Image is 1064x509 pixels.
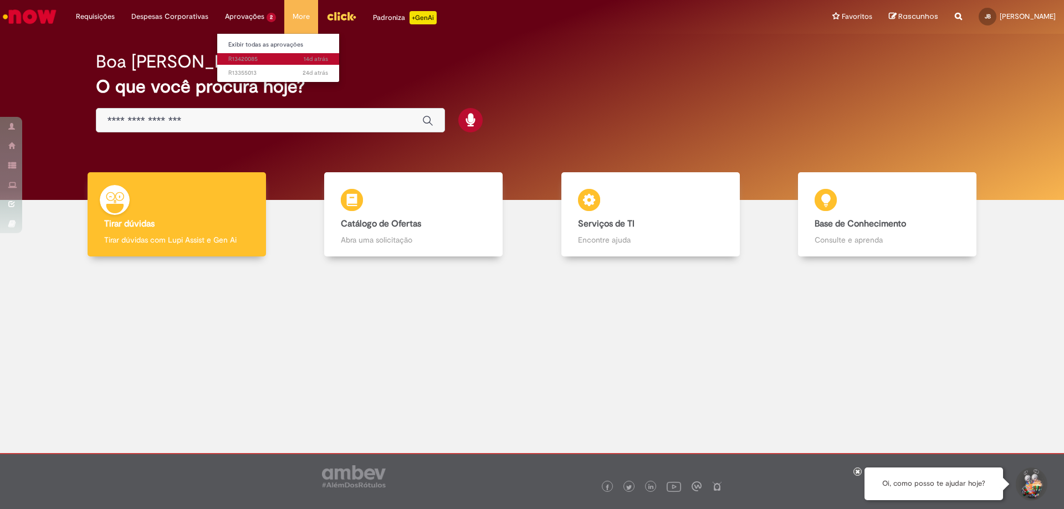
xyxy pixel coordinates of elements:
[228,69,328,78] span: R13355013
[341,218,421,229] b: Catálogo de Ofertas
[769,172,1006,257] a: Base de Conhecimento Consulte e aprenda
[341,234,486,245] p: Abra uma solicitação
[667,479,681,493] img: logo_footer_youtube.png
[410,11,437,24] p: +GenAi
[373,11,437,24] div: Padroniza
[985,13,991,20] span: JB
[578,218,635,229] b: Serviços de TI
[648,484,654,491] img: logo_footer_linkedin.png
[692,481,702,491] img: logo_footer_workplace.png
[898,11,938,22] span: Rascunhos
[267,13,276,22] span: 2
[295,172,533,257] a: Catálogo de Ofertas Abra uma solicitação
[815,234,960,245] p: Consulte e aprenda
[889,12,938,22] a: Rascunhos
[1014,467,1047,501] button: Iniciar Conversa de Suporte
[1,6,58,28] img: ServiceNow
[304,55,328,63] span: 14d atrás
[304,55,328,63] time: 15/08/2025 10:37:55
[815,218,906,229] b: Base de Conhecimento
[326,8,356,24] img: click_logo_yellow_360x200.png
[322,465,386,487] img: logo_footer_ambev_rotulo_gray.png
[303,69,328,77] time: 05/08/2025 11:48:41
[626,485,632,490] img: logo_footer_twitter.png
[712,481,722,491] img: logo_footer_naosei.png
[217,67,339,79] a: Aberto R13355013 :
[58,172,295,257] a: Tirar dúvidas Tirar dúvidas com Lupi Assist e Gen Ai
[864,467,1003,500] div: Oi, como posso te ajudar hoje?
[104,218,155,229] b: Tirar dúvidas
[96,52,269,71] h2: Boa [PERSON_NAME]
[76,11,115,22] span: Requisições
[131,11,208,22] span: Despesas Corporativas
[217,39,339,51] a: Exibir todas as aprovações
[532,172,769,257] a: Serviços de TI Encontre ajuda
[293,11,310,22] span: More
[578,234,723,245] p: Encontre ajuda
[605,485,610,490] img: logo_footer_facebook.png
[104,234,249,245] p: Tirar dúvidas com Lupi Assist e Gen Ai
[96,77,969,96] h2: O que você procura hoje?
[217,53,339,65] a: Aberto R13420085 :
[1000,12,1056,21] span: [PERSON_NAME]
[842,11,872,22] span: Favoritos
[217,33,340,83] ul: Aprovações
[303,69,328,77] span: 24d atrás
[225,11,264,22] span: Aprovações
[228,55,328,64] span: R13420085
